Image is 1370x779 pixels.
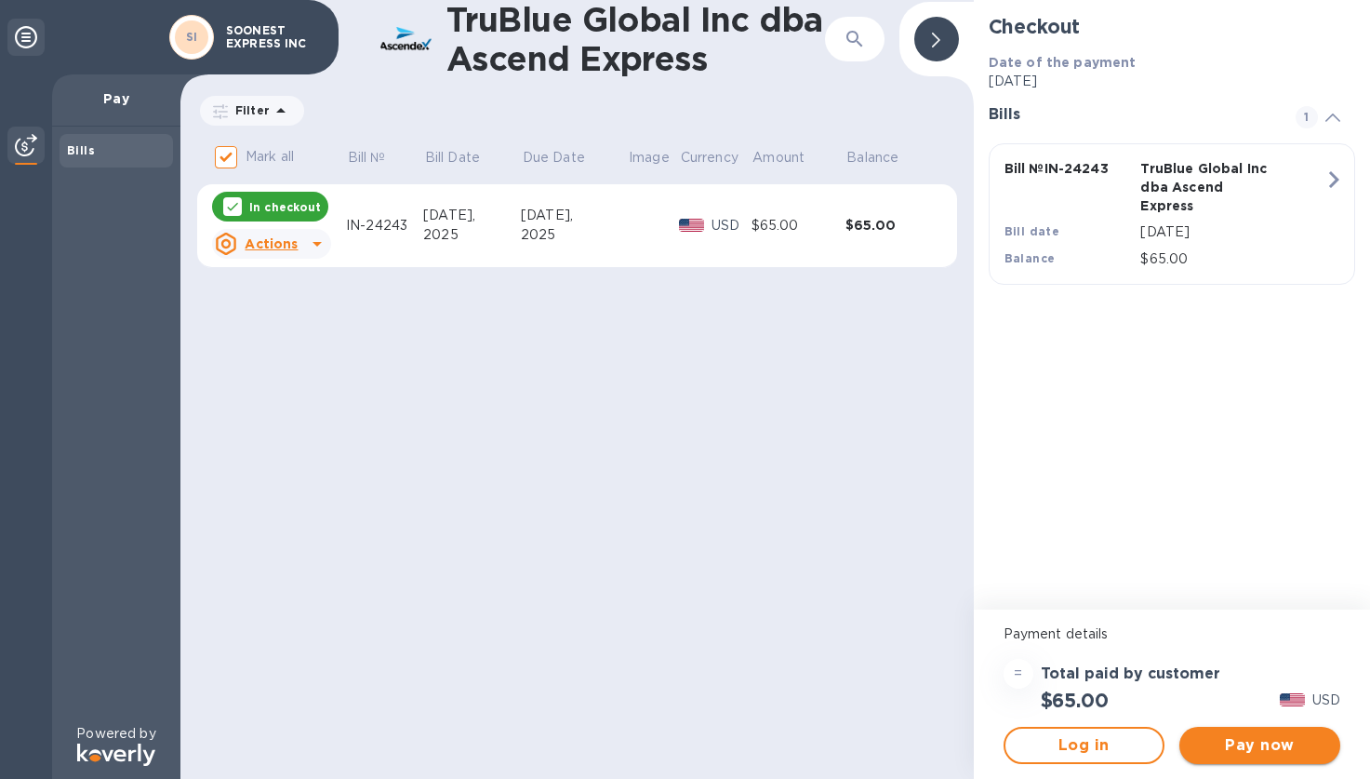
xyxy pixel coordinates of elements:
div: [DATE], [423,206,521,225]
button: Pay now [1179,727,1340,764]
p: $65.00 [1140,249,1324,269]
div: = [1004,659,1033,689]
img: USD [679,219,704,232]
span: Pay now [1194,734,1325,757]
p: Currency [681,148,738,168]
p: Mark all [246,147,294,167]
p: Balance [846,148,898,168]
div: [DATE], [521,206,627,225]
div: $65.00 [845,216,939,235]
button: Log in [1004,727,1164,764]
div: $65.00 [752,216,845,235]
h3: Total paid by customer [1041,665,1220,683]
p: Filter [228,102,270,118]
p: TruBlue Global Inc dba Ascend Express [1140,159,1270,215]
p: Due Date [523,148,585,168]
p: SOONEST EXPRESS INC [226,24,319,50]
h3: Bills [989,106,1273,124]
b: SI [186,30,198,44]
b: Bills [67,143,95,157]
b: Balance [1004,251,1056,265]
p: [DATE] [1140,222,1324,242]
p: Powered by [76,724,155,744]
p: Bill Date [425,148,480,168]
span: Log in [1020,734,1148,757]
div: 2025 [521,225,627,245]
p: Amount [752,148,805,168]
p: USD [1312,691,1340,710]
img: Logo [77,744,155,766]
p: Pay [67,89,166,108]
span: 1 [1296,106,1318,128]
span: Bill № [348,148,410,168]
u: Actions [245,236,298,251]
div: 2025 [423,225,521,245]
b: Bill date [1004,224,1060,238]
img: USD [1280,693,1305,706]
span: Bill Date [425,148,504,168]
p: USD [712,216,752,235]
p: Bill № [348,148,386,168]
p: Image [629,148,670,168]
span: Balance [846,148,923,168]
span: Due Date [523,148,609,168]
p: In checkout [249,199,321,215]
h2: Checkout [989,15,1355,38]
p: Bill № IN-24243 [1004,159,1134,178]
button: Bill №IN-24243TruBlue Global Inc dba Ascend ExpressBill date[DATE]Balance$65.00 [989,143,1355,285]
p: [DATE] [989,72,1355,91]
h2: $65.00 [1041,689,1109,712]
p: Payment details [1004,625,1340,644]
b: Date of the payment [989,55,1137,70]
span: Amount [752,148,829,168]
div: IN-24243 [346,216,423,235]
